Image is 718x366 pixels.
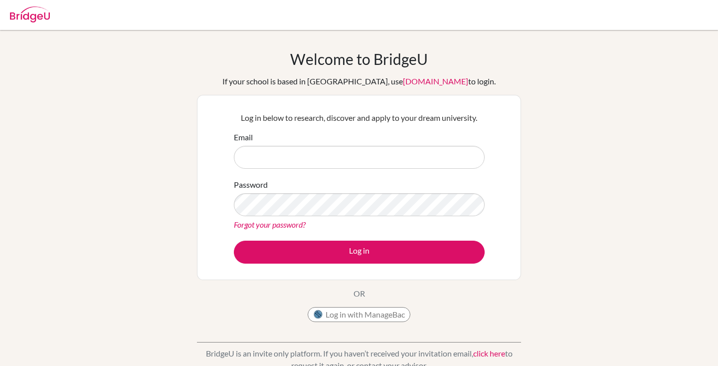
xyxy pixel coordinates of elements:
[354,288,365,300] p: OR
[234,179,268,191] label: Password
[473,349,505,358] a: click here
[290,50,428,68] h1: Welcome to BridgeU
[234,131,253,143] label: Email
[234,112,485,124] p: Log in below to research, discover and apply to your dream university.
[308,307,410,322] button: Log in with ManageBac
[222,75,496,87] div: If your school is based in [GEOGRAPHIC_DATA], use to login.
[10,6,50,22] img: Bridge-U
[234,241,485,264] button: Log in
[403,76,468,86] a: [DOMAIN_NAME]
[234,220,306,229] a: Forgot your password?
